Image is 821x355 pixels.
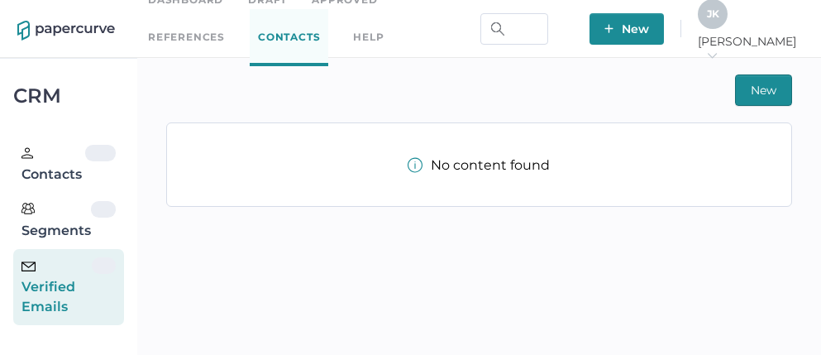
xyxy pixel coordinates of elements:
div: No content found [408,157,550,173]
button: New [589,13,664,45]
img: plus-white.e19ec114.svg [604,24,613,33]
button: New [735,74,792,106]
img: person.20a629c4.svg [21,147,33,159]
img: email-icon-black.c777dcea.svg [21,261,36,271]
img: search.bf03fe8b.svg [491,22,504,36]
span: New [604,13,649,45]
span: New [751,75,776,105]
span: [PERSON_NAME] [698,34,804,64]
a: Contacts [250,9,328,66]
i: arrow_right [706,50,718,61]
div: Segments [21,201,91,241]
img: segments.b9481e3d.svg [21,202,35,215]
div: Verified Emails [21,257,92,317]
input: Search Workspace [480,13,548,45]
a: References [148,28,225,46]
img: papercurve-logo-colour.7244d18c.svg [17,21,115,41]
div: Contacts [21,145,85,185]
span: J K [707,7,719,20]
img: info-tooltip-active.a952ecf1.svg [408,157,422,173]
div: help [353,28,384,46]
div: CRM [13,89,124,103]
